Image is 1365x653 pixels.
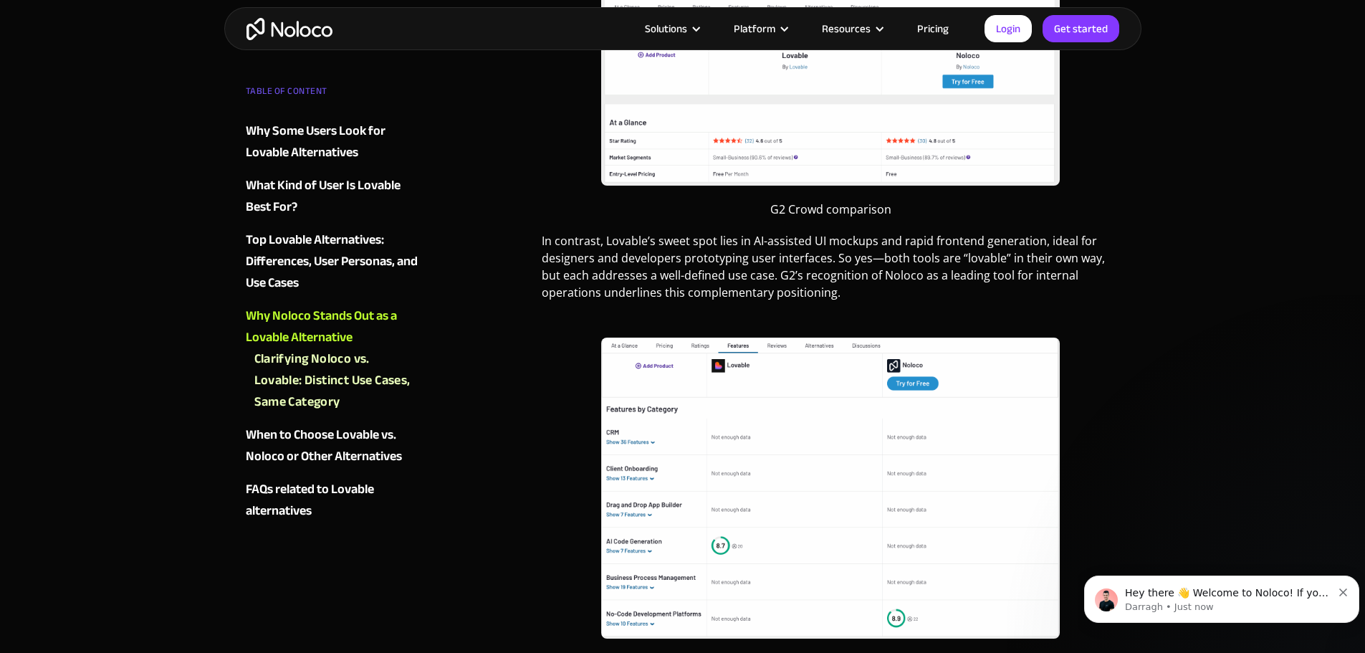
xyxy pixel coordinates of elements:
div: Solutions [645,19,687,38]
div: Platform [734,19,775,38]
a: Clarifying Noloco vs. Lovable: Distinct Use Cases, Same Category [254,348,419,413]
a: What Kind of User Is Lovable Best For? [246,175,419,218]
a: Pricing [899,19,967,38]
iframe: Intercom notifications message [1078,545,1365,646]
a: Why Noloco Stands Out as a Lovable Alternative [246,305,419,348]
div: Platform [716,19,804,38]
div: TABLE OF CONTENT [246,80,419,109]
p: In contrast, Lovable’s sweet spot lies in AI-assisted UI mockups and rapid frontend generation, i... [542,232,1120,312]
a: Why Some Users Look for Lovable Alternatives [246,120,419,163]
a: home [246,18,332,40]
a: G2 Crowd comparison [770,201,891,217]
div: Resources [822,19,871,38]
div: Resources [804,19,899,38]
div: Solutions [627,19,716,38]
a: When to Choose Lovable vs. Noloco or Other Alternatives [246,424,419,467]
a: Top Lovable Alternatives: Differences, User Personas, and Use Cases‍ [246,229,419,294]
a: FAQs related to Lovable alternatives [246,479,419,522]
a: Login [985,15,1032,42]
a: Get started [1043,15,1119,42]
